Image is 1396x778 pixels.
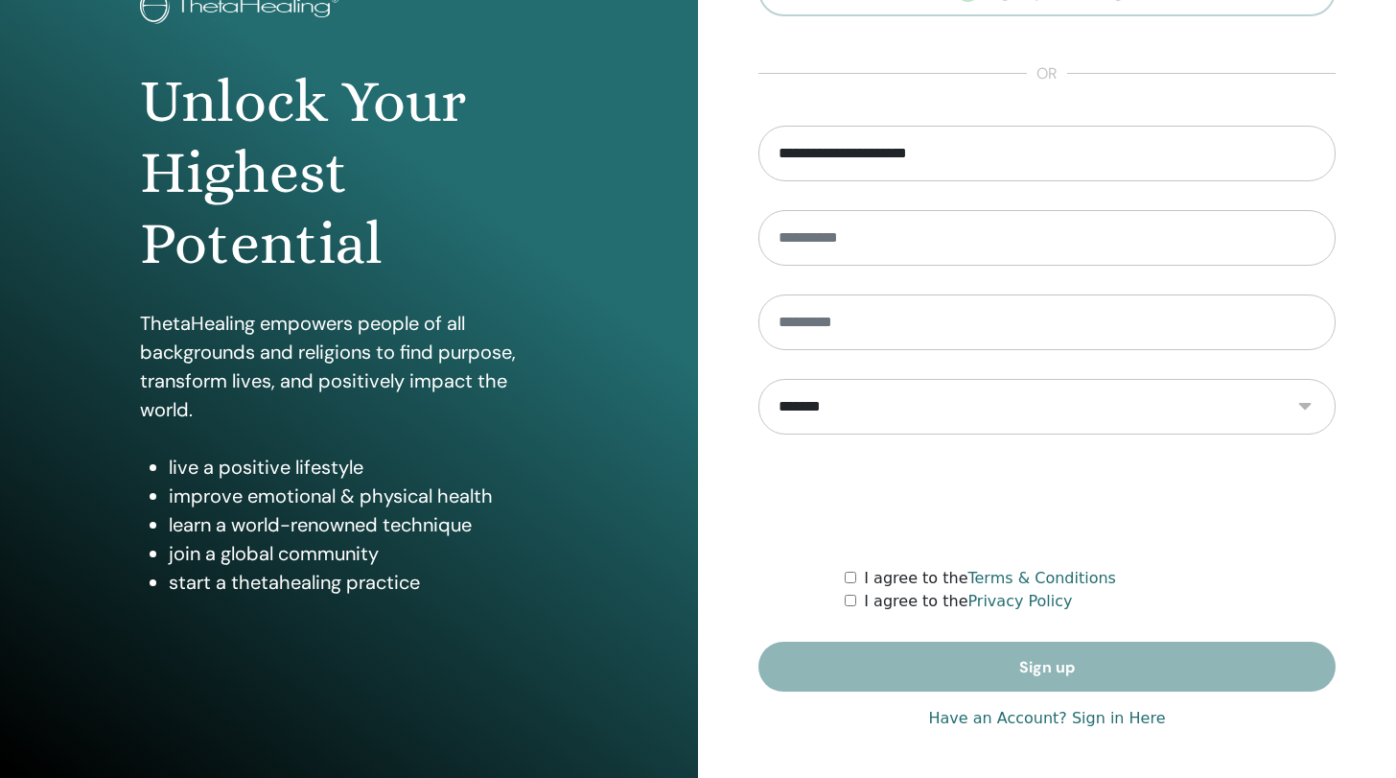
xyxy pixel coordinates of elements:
[140,66,557,280] h1: Unlock Your Highest Potential
[864,567,1116,590] label: I agree to the
[864,590,1072,613] label: I agree to the
[901,463,1193,538] iframe: reCAPTCHA
[169,510,557,539] li: learn a world-renowned technique
[928,707,1165,730] a: Have an Account? Sign in Here
[967,592,1072,610] a: Privacy Policy
[1027,62,1067,85] span: or
[967,569,1115,587] a: Terms & Conditions
[169,539,557,568] li: join a global community
[169,482,557,510] li: improve emotional & physical health
[169,453,557,482] li: live a positive lifestyle
[169,568,557,597] li: start a thetahealing practice
[140,309,557,424] p: ThetaHealing empowers people of all backgrounds and religions to find purpose, transform lives, a...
